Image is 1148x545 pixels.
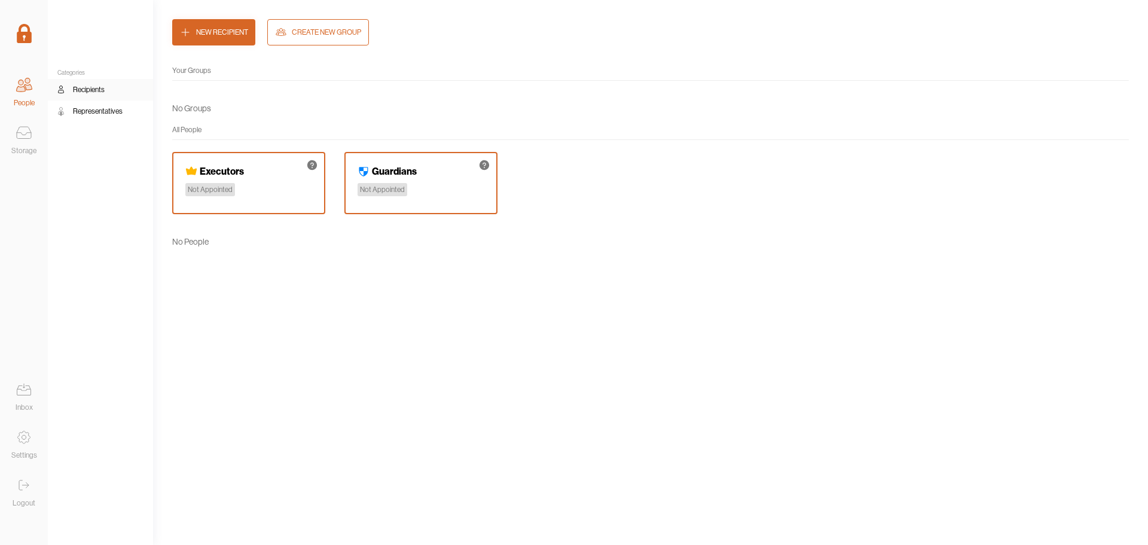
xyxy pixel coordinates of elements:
[172,124,1129,136] div: All People
[73,84,105,96] div: Recipients
[358,183,407,196] div: Not Appointed
[48,69,153,77] div: Categories
[172,65,1129,77] div: Your Groups
[13,497,35,509] div: Logout
[48,101,153,122] a: Representatives
[11,145,36,157] div: Storage
[16,401,33,413] div: Inbox
[14,97,35,109] div: People
[48,79,153,101] a: Recipients
[11,449,37,461] div: Settings
[172,233,209,250] div: No People
[185,183,235,196] div: Not Appointed
[172,100,211,117] div: No Groups
[196,26,248,38] div: New Recipient
[292,26,361,38] div: Create New Group
[200,165,244,177] h4: Executors
[73,105,123,117] div: Representatives
[172,19,255,45] button: New Recipient
[267,19,369,45] button: Create New Group
[372,165,417,177] h4: Guardians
